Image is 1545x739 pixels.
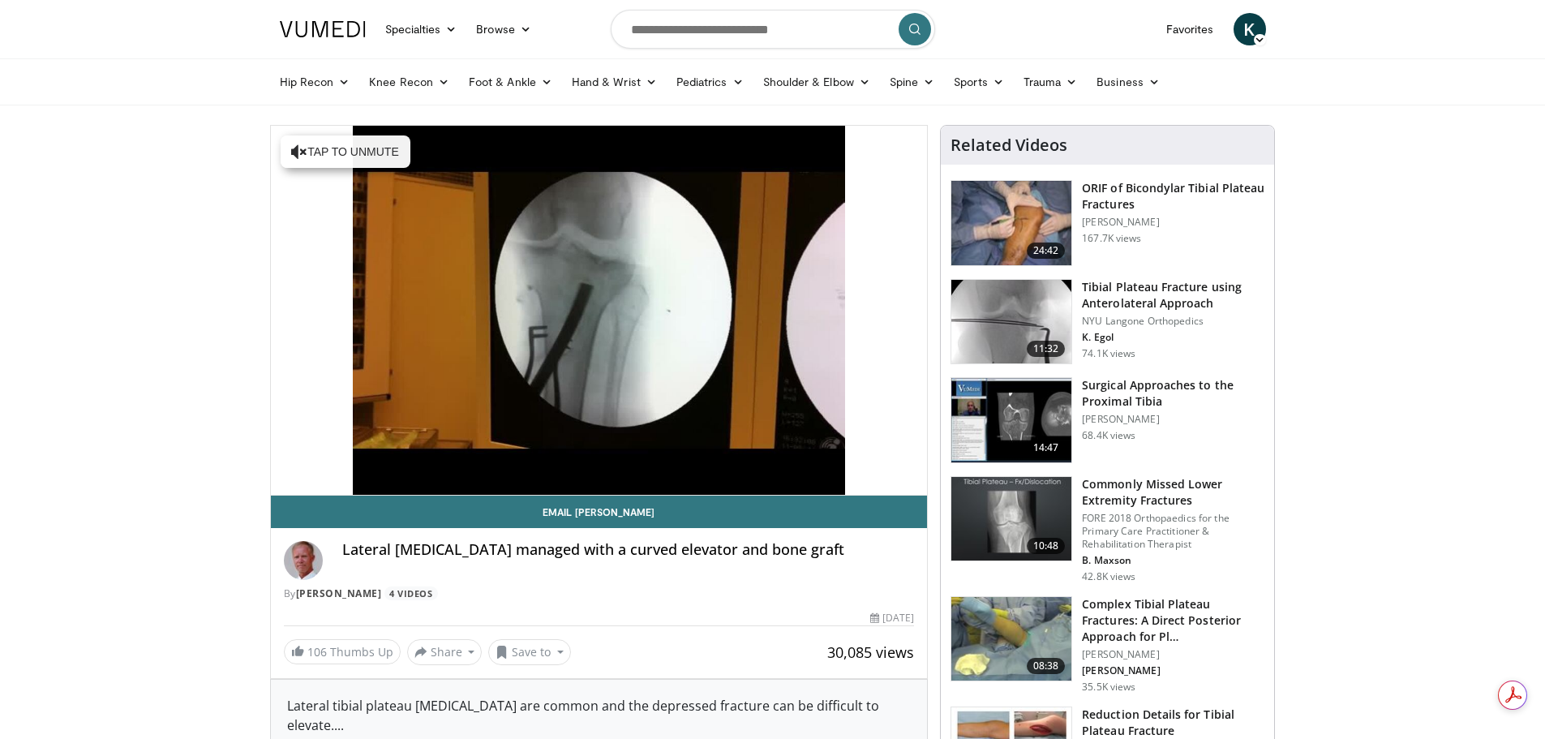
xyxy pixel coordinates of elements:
img: Levy_Tib_Plat_100000366_3.jpg.150x105_q85_crop-smart_upscale.jpg [951,181,1071,265]
a: Specialties [376,13,467,45]
h3: Reduction Details for Tibial Plateau Fracture [1082,707,1264,739]
span: 30,085 views [827,642,914,662]
p: FORE 2018 Orthopaedics for the Primary Care Practitioner & Rehabilitation Therapist [1082,512,1264,551]
button: Share [407,639,483,665]
span: 14:47 [1027,440,1066,456]
img: 4aa379b6-386c-4fb5-93ee-de5617843a87.150x105_q85_crop-smart_upscale.jpg [951,477,1071,561]
p: B. Maxson [1082,554,1264,567]
div: By [284,586,915,601]
img: DA_UIUPltOAJ8wcH4xMDoxOjB1O8AjAz.150x105_q85_crop-smart_upscale.jpg [951,378,1071,462]
button: Tap to unmute [281,135,410,168]
h3: Complex Tibial Plateau Fractures: A Direct Posterior Approach for Pl… [1082,596,1264,645]
a: Hip Recon [270,66,360,98]
span: 11:32 [1027,341,1066,357]
h4: Lateral [MEDICAL_DATA] managed with a curved elevator and bone graft [342,541,915,559]
a: [PERSON_NAME] [296,586,382,600]
a: Email [PERSON_NAME] [271,496,928,528]
p: [PERSON_NAME] [1082,648,1264,661]
video-js: Video Player [271,126,928,496]
a: Sports [944,66,1014,98]
a: Favorites [1157,13,1224,45]
button: Save to [488,639,571,665]
p: 74.1K views [1082,347,1135,360]
span: 10:48 [1027,538,1066,554]
img: Avatar [284,541,323,580]
p: [PERSON_NAME] [1082,664,1264,677]
p: NYU Langone Orthopedics [1082,315,1264,328]
img: a3c47f0e-2ae2-4b3a-bf8e-14343b886af9.150x105_q85_crop-smart_upscale.jpg [951,597,1071,681]
a: Knee Recon [359,66,459,98]
a: 4 Videos [384,586,438,600]
h3: Commonly Missed Lower Extremity Fractures [1082,476,1264,509]
a: Hand & Wrist [562,66,667,98]
div: [DATE] [870,611,914,625]
h3: Surgical Approaches to the Proximal Tibia [1082,377,1264,410]
a: 08:38 Complex Tibial Plateau Fractures: A Direct Posterior Approach for Pl… [PERSON_NAME] [PERSON... [951,596,1264,694]
p: K. Egol [1082,331,1264,344]
a: Pediatrics [667,66,753,98]
p: 68.4K views [1082,429,1135,442]
span: 08:38 [1027,658,1066,674]
a: Foot & Ankle [459,66,562,98]
img: VuMedi Logo [280,21,366,37]
p: 35.5K views [1082,681,1135,694]
img: 9nZFQMepuQiumqNn4xMDoxOjBzMTt2bJ.150x105_q85_crop-smart_upscale.jpg [951,280,1071,364]
h3: Tibial Plateau Fracture using Anterolateral Approach [1082,279,1264,311]
input: Search topics, interventions [611,10,935,49]
span: 106 [307,644,327,660]
a: 11:32 Tibial Plateau Fracture using Anterolateral Approach NYU Langone Orthopedics K. Egol 74.1K ... [951,279,1264,365]
a: 14:47 Surgical Approaches to the Proximal Tibia [PERSON_NAME] 68.4K views [951,377,1264,463]
p: [PERSON_NAME] [1082,216,1264,229]
a: Shoulder & Elbow [753,66,880,98]
a: Business [1087,66,1169,98]
a: Browse [466,13,541,45]
a: Spine [880,66,944,98]
a: 24:42 ORIF of Bicondylar Tibial Plateau Fractures [PERSON_NAME] 167.7K views [951,180,1264,266]
p: 167.7K views [1082,232,1141,245]
a: 106 Thumbs Up [284,639,401,664]
a: Trauma [1014,66,1088,98]
h3: ORIF of Bicondylar Tibial Plateau Fractures [1082,180,1264,213]
p: [PERSON_NAME] [1082,413,1264,426]
p: 42.8K views [1082,570,1135,583]
a: 10:48 Commonly Missed Lower Extremity Fractures FORE 2018 Orthopaedics for the Primary Care Pract... [951,476,1264,583]
h4: Related Videos [951,135,1067,155]
span: 24:42 [1027,243,1066,259]
a: K [1234,13,1266,45]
